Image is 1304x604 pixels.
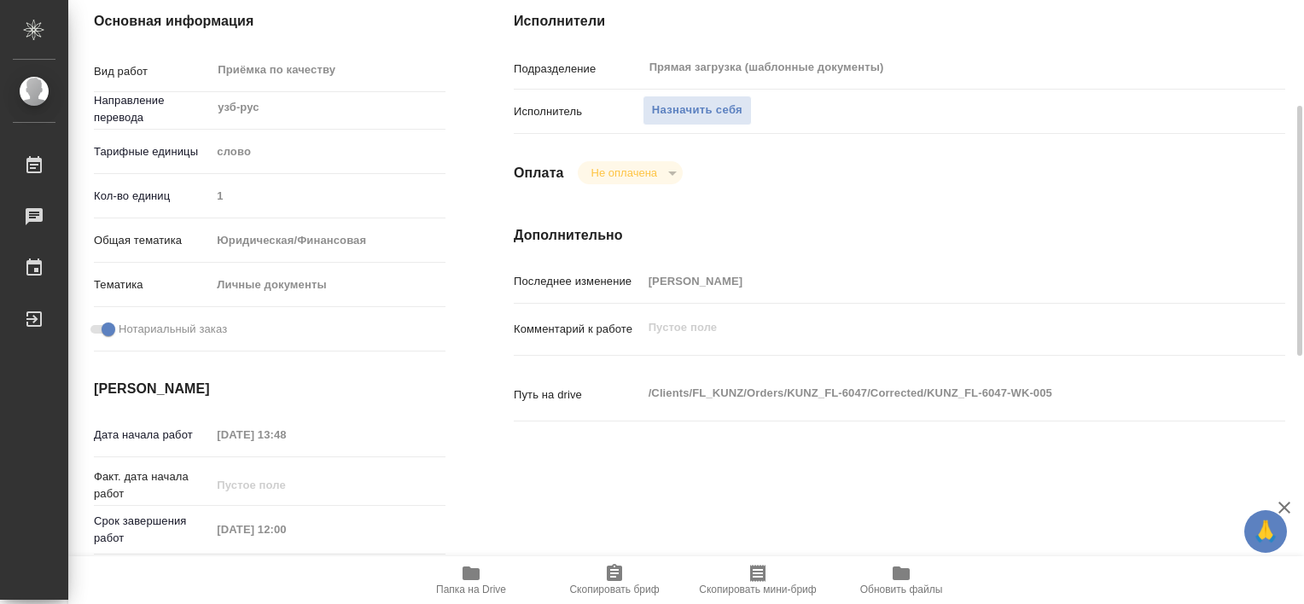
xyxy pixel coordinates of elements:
h4: [PERSON_NAME] [94,379,445,399]
p: Кол-во единиц [94,188,211,205]
button: 🙏 [1244,510,1287,553]
span: Папка на Drive [436,584,506,595]
button: Обновить файлы [830,556,973,604]
h4: Оплата [514,163,564,183]
span: 🙏 [1251,514,1280,549]
textarea: /Clients/FL_KUNZ/Orders/KUNZ_FL-6047/Corrected/KUNZ_FL-6047-WK-005 [643,379,1221,408]
div: Юридическая/Финансовая [211,226,445,255]
input: Пустое поле [211,517,360,542]
button: Скопировать бриф [543,556,686,604]
p: Общая тематика [94,232,211,249]
span: Назначить себя [652,101,742,120]
p: Исполнитель [514,103,643,120]
div: слово [211,137,445,166]
p: Тарифные единицы [94,143,211,160]
button: Скопировать мини-бриф [686,556,830,604]
p: Срок завершения работ [94,513,211,547]
input: Пустое поле [211,183,445,208]
h4: Дополнительно [514,225,1285,246]
h4: Основная информация [94,11,445,32]
div: Не оплачена [578,161,683,184]
span: Скопировать бриф [569,584,659,595]
span: Нотариальный заказ [119,321,227,338]
button: Не оплачена [586,166,662,180]
p: Подразделение [514,61,643,78]
span: Скопировать мини-бриф [699,584,816,595]
p: Тематика [94,276,211,293]
p: Дата начала работ [94,427,211,444]
input: Пустое поле [643,269,1221,293]
input: Пустое поле [211,473,360,497]
p: Факт. дата начала работ [94,468,211,502]
p: Вид работ [94,63,211,80]
p: Путь на drive [514,386,643,404]
h4: Исполнители [514,11,1285,32]
p: Комментарий к работе [514,321,643,338]
p: Направление перевода [94,92,211,126]
div: Личные документы [211,270,445,299]
button: Папка на Drive [399,556,543,604]
p: Последнее изменение [514,273,643,290]
input: Пустое поле [211,422,360,447]
button: Назначить себя [643,96,752,125]
span: Обновить файлы [860,584,943,595]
